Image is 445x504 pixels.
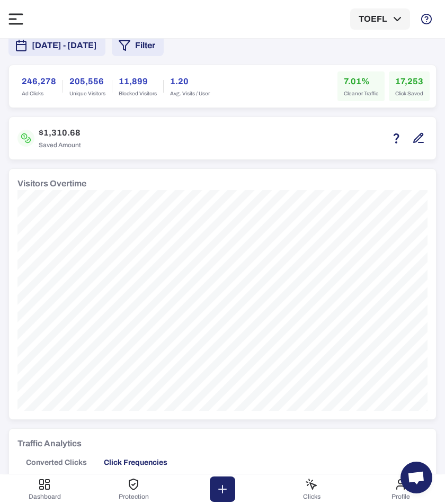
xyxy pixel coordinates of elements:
[119,493,149,500] span: Protection
[22,90,56,97] span: Ad Clicks
[69,90,105,97] span: Unique Visitors
[170,75,210,88] h6: 1.20
[17,177,86,190] h6: Visitors Overtime
[387,129,405,147] button: Estimation based on the quantity of invalid click x cost-per-click.
[8,35,105,56] button: [DATE] - [DATE]
[344,75,378,88] h6: 7.01%
[400,462,432,493] div: Open chat
[112,35,164,56] button: Filter
[17,437,82,450] h6: Traffic Analytics
[29,493,61,500] span: Dashboard
[395,90,423,97] span: Click Saved
[119,75,157,88] h6: 11,899
[170,90,210,97] span: Avg. Visits / User
[39,127,81,139] h6: $1,310.68
[22,75,56,88] h6: 246,278
[391,493,410,500] span: Profile
[350,8,410,30] button: TOEFL
[356,474,445,504] button: Profile
[39,141,81,150] span: Saved Amount
[32,39,97,52] span: [DATE] - [DATE]
[119,90,157,97] span: Blocked Visitors
[95,450,176,475] button: Click Frequencies
[267,474,356,504] button: Clicks
[17,450,95,475] button: Converted Clicks
[344,90,378,97] span: Cleaner Traffic
[69,75,105,88] h6: 205,556
[303,493,321,500] span: Clicks
[89,474,178,504] button: Protection
[395,75,423,88] h6: 17,253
